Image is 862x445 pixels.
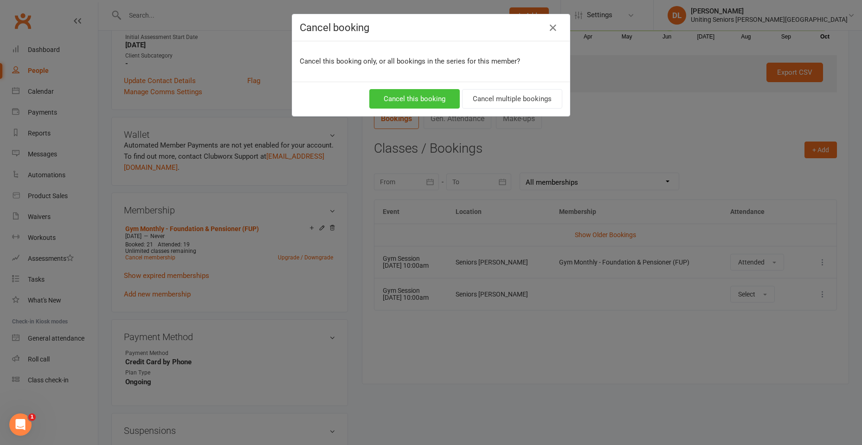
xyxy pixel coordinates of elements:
[300,22,562,33] h4: Cancel booking
[369,89,460,109] button: Cancel this booking
[546,20,560,35] button: Close
[28,413,36,421] span: 1
[462,89,562,109] button: Cancel multiple bookings
[300,56,562,67] p: Cancel this booking only, or all bookings in the series for this member?
[9,413,32,436] iframe: Intercom live chat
